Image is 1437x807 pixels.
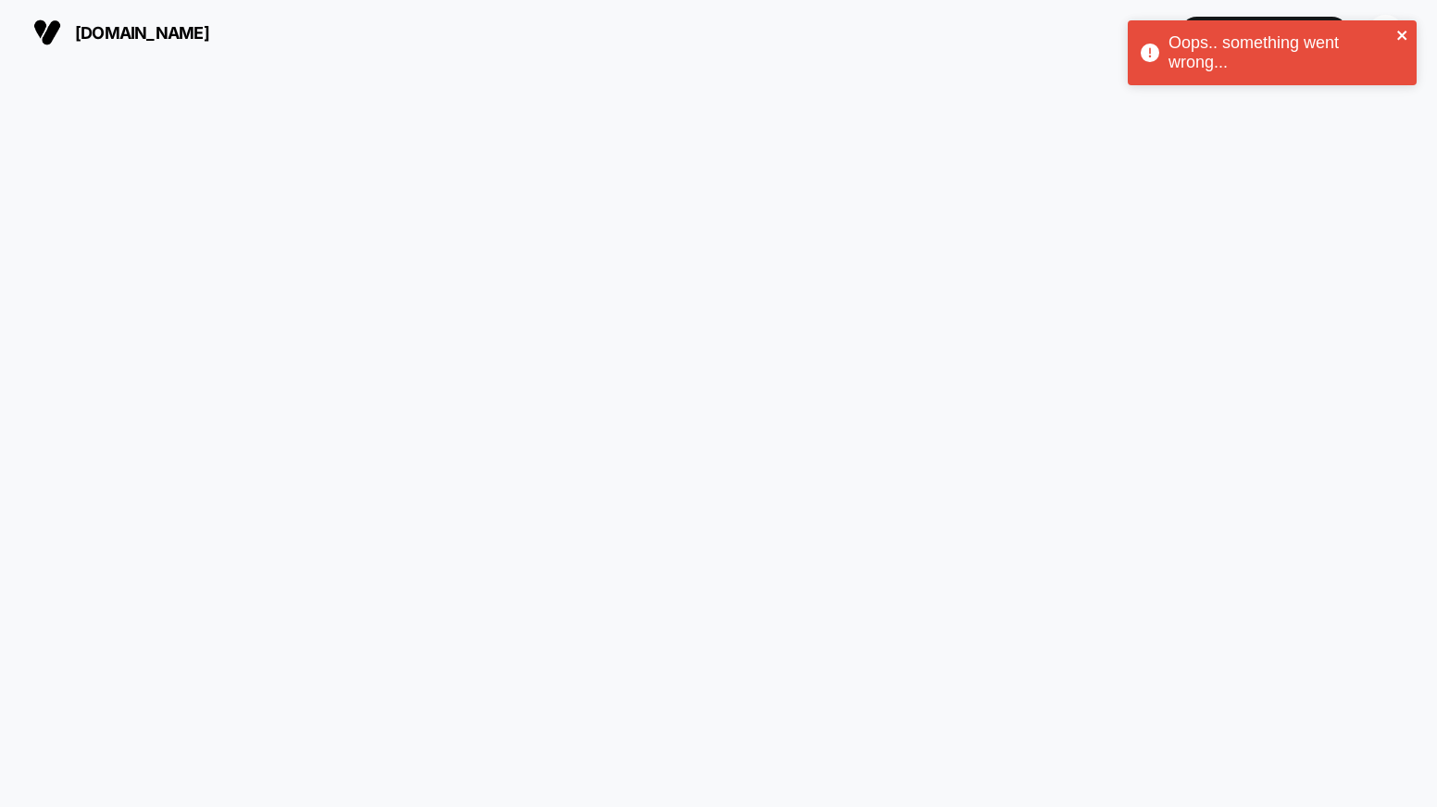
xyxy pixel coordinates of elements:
button: SD [1362,14,1409,52]
div: SD [1368,15,1404,51]
img: Visually logo [33,19,61,46]
span: [DOMAIN_NAME] [75,23,209,43]
button: close [1396,28,1409,45]
button: [DOMAIN_NAME] [28,18,215,47]
div: Oops.. something went wrong... [1168,33,1391,72]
